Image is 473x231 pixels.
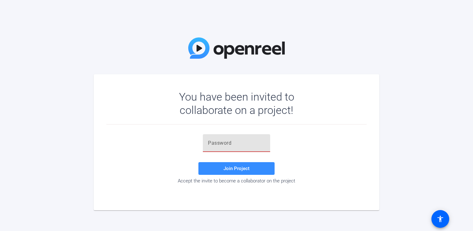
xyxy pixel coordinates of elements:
[188,37,285,59] img: OpenReel Logo
[208,139,265,147] input: Password
[106,178,367,184] div: Accept the invite to become a collaborator on the project
[436,215,444,223] mat-icon: accessibility
[198,162,275,175] button: Join Project
[161,90,313,117] div: You have been invited to collaborate on a project!
[223,166,250,171] span: Join Project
